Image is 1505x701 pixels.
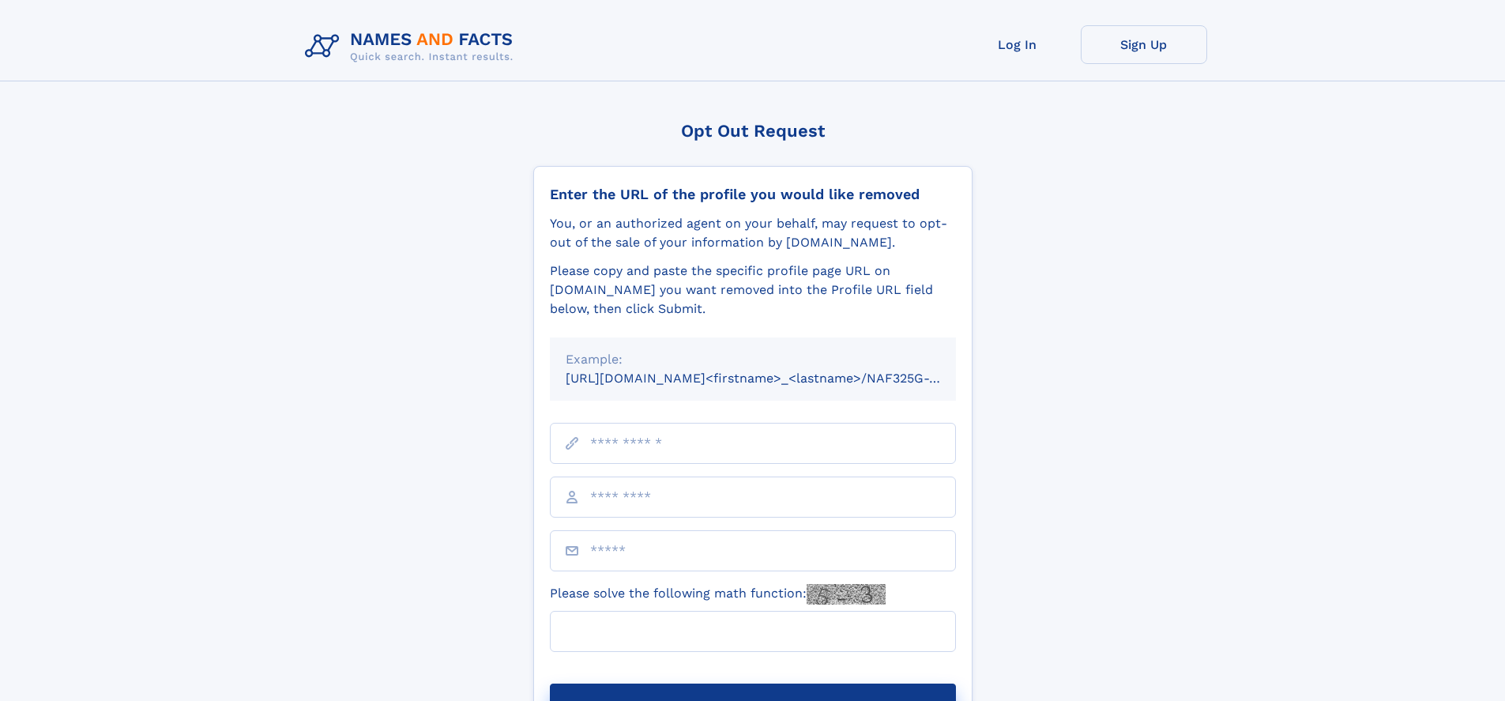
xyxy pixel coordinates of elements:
[533,121,973,141] div: Opt Out Request
[299,25,526,68] img: Logo Names and Facts
[550,584,886,605] label: Please solve the following math function:
[550,186,956,203] div: Enter the URL of the profile you would like removed
[566,371,986,386] small: [URL][DOMAIN_NAME]<firstname>_<lastname>/NAF325G-xxxxxxxx
[566,350,940,369] div: Example:
[550,262,956,318] div: Please copy and paste the specific profile page URL on [DOMAIN_NAME] you want removed into the Pr...
[550,214,956,252] div: You, or an authorized agent on your behalf, may request to opt-out of the sale of your informatio...
[1081,25,1207,64] a: Sign Up
[954,25,1081,64] a: Log In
